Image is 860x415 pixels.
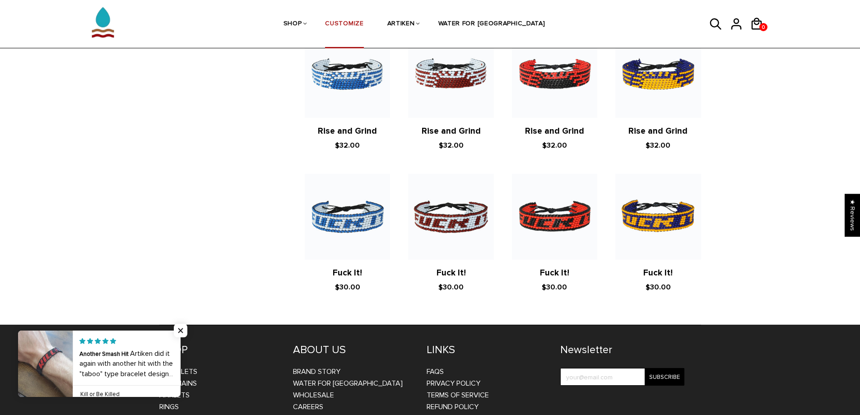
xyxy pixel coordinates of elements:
[628,126,688,136] a: Rise and Grind
[387,0,415,48] a: ARTIKEN
[759,23,767,31] a: 0
[646,283,671,292] span: $30.00
[439,141,464,150] span: $32.00
[159,343,279,357] h4: SHOP
[427,391,489,400] a: Terms of Service
[333,268,362,278] a: Fuck It!
[437,268,466,278] a: Fuck It!
[422,126,481,136] a: Rise and Grind
[427,343,547,357] h4: LINKS
[542,141,567,150] span: $32.00
[427,402,479,411] a: Refund Policy
[293,379,403,388] a: WATER FOR [GEOGRAPHIC_DATA]
[293,367,340,376] a: BRAND STORY
[560,368,684,386] input: your@email.com
[293,343,413,357] h4: ABOUT US
[542,283,567,292] span: $30.00
[845,194,860,237] div: Click to open Judge.me floating reviews tab
[293,391,334,400] a: WHOLESALE
[438,0,545,48] a: WATER FOR [GEOGRAPHIC_DATA]
[325,0,363,48] a: CUSTOMIZE
[646,141,670,150] span: $32.00
[427,367,444,376] a: FAQs
[540,268,569,278] a: Fuck It!
[525,126,584,136] a: Rise and Grind
[335,141,360,150] span: $32.00
[174,324,187,337] span: Close popup widget
[427,379,480,388] a: Privacy Policy
[159,402,179,411] a: Rings
[335,283,360,292] span: $30.00
[560,343,684,357] h4: Newsletter
[645,368,684,386] input: Subscribe
[293,402,323,411] a: CAREERS
[643,268,673,278] a: Fuck It!
[318,126,377,136] a: Rise and Grind
[438,283,464,292] span: $30.00
[284,0,302,48] a: SHOP
[759,22,767,33] span: 0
